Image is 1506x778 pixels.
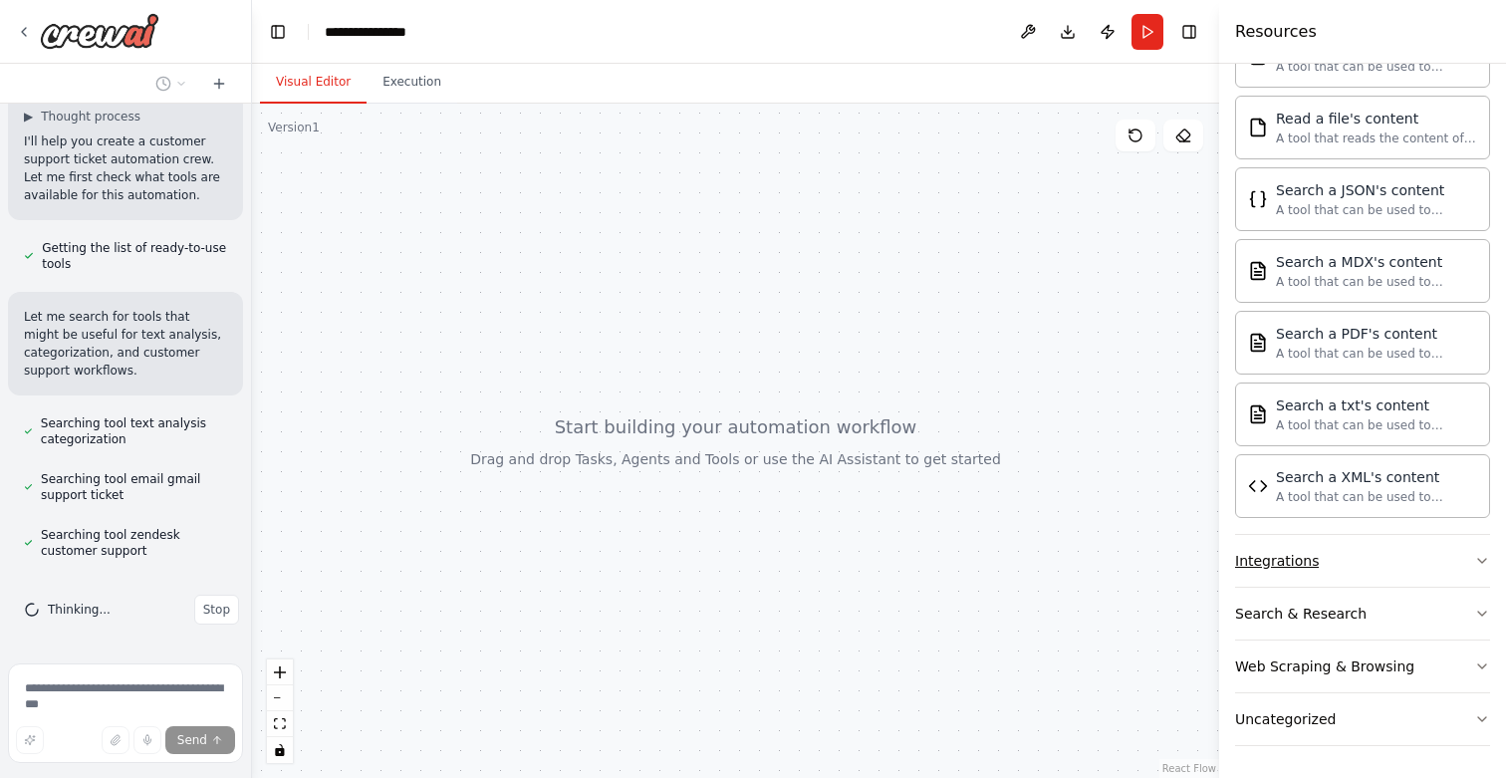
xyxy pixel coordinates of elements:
nav: breadcrumb [325,22,427,42]
span: Searching tool text analysis categorization [41,415,227,447]
button: Upload files [102,726,129,754]
button: zoom out [267,685,293,711]
span: Stop [203,602,230,618]
div: A tool that can be used to semantic search a query from a PDF's content. [1276,346,1477,362]
button: Execution [367,62,457,104]
div: A tool that can be used to semantic search a query from a DOCX's content. [1276,59,1477,75]
span: Thinking... [48,602,111,618]
div: Search a PDF's content [1276,324,1477,344]
button: Click to speak your automation idea [133,726,161,754]
div: React Flow controls [267,659,293,763]
button: Hide right sidebar [1175,18,1203,46]
a: React Flow attribution [1162,763,1216,774]
p: Let me search for tools that might be useful for text analysis, categorization, and customer supp... [24,308,227,380]
span: Send [177,732,207,748]
button: Stop [194,595,239,625]
button: Integrations [1235,535,1490,587]
div: A tool that can be used to semantic search a query from a MDX's content. [1276,274,1477,290]
div: A tool that can be used to semantic search a query from a txt's content. [1276,417,1477,433]
img: Mdxsearchtool [1248,261,1268,281]
button: Switch to previous chat [147,72,195,96]
div: Search a MDX's content [1276,252,1477,272]
div: Web Scraping & Browsing [1235,656,1414,676]
button: Visual Editor [260,62,367,104]
span: Searching tool zendesk customer support [41,527,227,559]
span: Getting the list of ready-to-use tools [42,240,227,272]
div: Search a JSON's content [1276,180,1477,200]
button: Search & Research [1235,588,1490,640]
div: Uncategorized [1235,709,1336,729]
button: Uncategorized [1235,693,1490,745]
p: I'll help you create a customer support ticket automation crew. Let me first check what tools are... [24,132,227,204]
button: Send [165,726,235,754]
div: A tool that can be used to semantic search a query from a JSON's content. [1276,202,1477,218]
button: ▶Thought process [24,109,140,125]
img: Pdfsearchtool [1248,333,1268,353]
span: Searching tool email gmail support ticket [41,471,227,503]
button: Start a new chat [203,72,235,96]
button: fit view [267,711,293,737]
div: Integrations [1235,551,1319,571]
div: Search a XML's content [1276,467,1477,487]
div: Version 1 [268,120,320,135]
button: toggle interactivity [267,737,293,763]
img: Logo [40,13,159,49]
button: zoom in [267,659,293,685]
img: Jsonsearchtool [1248,189,1268,209]
div: Search & Research [1235,604,1367,624]
img: Xmlsearchtool [1248,476,1268,496]
img: Txtsearchtool [1248,404,1268,424]
div: Search a txt's content [1276,395,1477,415]
h4: Resources [1235,20,1317,44]
button: Improve this prompt [16,726,44,754]
div: Read a file's content [1276,109,1477,129]
div: A tool that reads the content of a file. To use this tool, provide a 'file_path' parameter with t... [1276,130,1477,146]
span: Thought process [41,109,140,125]
img: Filereadtool [1248,118,1268,137]
div: A tool that can be used to semantic search a query from a XML's content. [1276,489,1477,505]
span: ▶ [24,109,33,125]
button: Hide left sidebar [264,18,292,46]
button: Web Scraping & Browsing [1235,641,1490,692]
